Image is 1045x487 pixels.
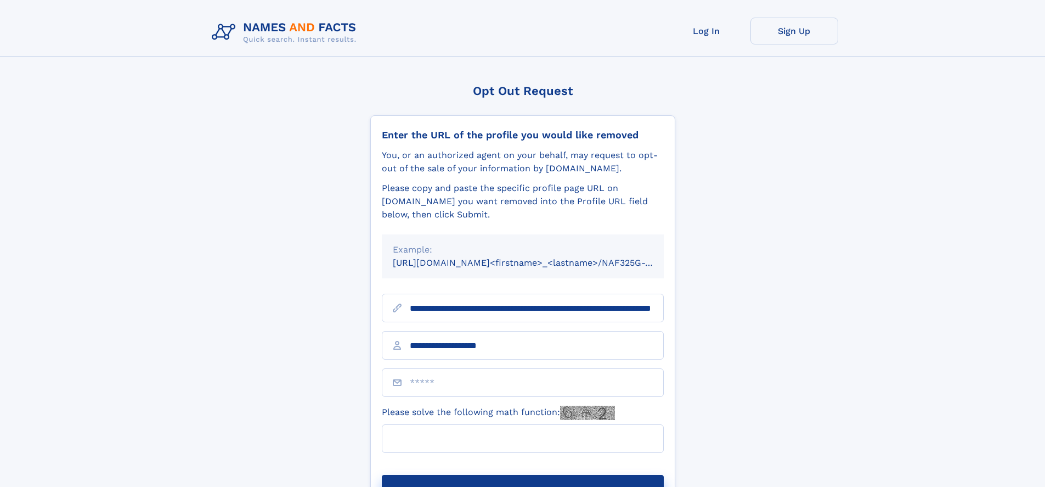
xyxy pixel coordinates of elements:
[382,406,615,420] label: Please solve the following math function:
[370,84,675,98] div: Opt Out Request
[382,149,664,175] div: You, or an authorized agent on your behalf, may request to opt-out of the sale of your informatio...
[393,258,685,268] small: [URL][DOMAIN_NAME]<firstname>_<lastname>/NAF325G-xxxxxxxx
[750,18,838,44] a: Sign Up
[382,129,664,141] div: Enter the URL of the profile you would like removed
[207,18,365,47] img: Logo Names and Facts
[393,243,653,256] div: Example:
[382,182,664,221] div: Please copy and paste the specific profile page URL on [DOMAIN_NAME] you want removed into the Pr...
[663,18,750,44] a: Log In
